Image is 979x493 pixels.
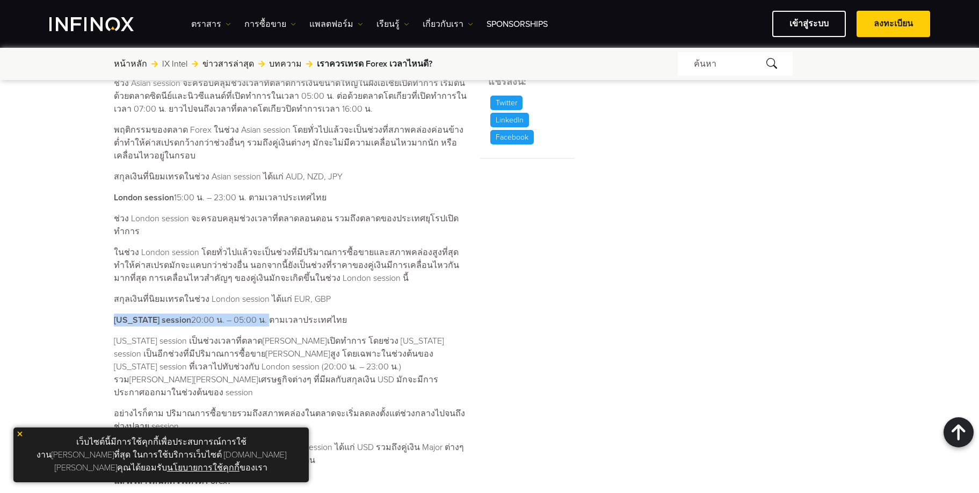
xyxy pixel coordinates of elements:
[114,170,467,183] p: สกุลเงินที่นิยมเทรดในช่วง Asian session ได้แก่ AUD, NZD, JPY
[423,18,473,31] a: เกี่ยวกับเรา
[192,61,198,67] img: arrow-right
[772,11,846,37] a: เข้าสู่ระบบ
[114,77,467,115] p: ช่วง Asian session จะครอบคลุมช่วงเวลาที่ตลาดการเงินขนาดใหญ่ในฝั่งเอเชียเปิดทำการ เริ่มต้นด้วยตลาด...
[114,476,231,487] strong: แล้วเวลาไหนที่ควรเทรด Forex?
[488,113,531,127] a: LinkedIn
[114,57,147,70] a: หน้าหลัก
[114,124,467,162] p: พฤติกรรมของตลาด Forex ในช่วง Asian session โดยทั่วไปแล้วจะเป็นช่วงที่สภาพคล่องค่อนข้างต่ำทำให้ค่า...
[490,113,529,127] p: LinkedIn
[488,130,536,144] a: Facebook
[114,314,467,327] p: 20:00 น. – 05:00 น. ตามเวลาประเทศไทย
[49,17,159,31] a: INFINOX Logo
[258,61,265,67] img: arrow-right
[151,61,158,67] img: arrow-right
[16,430,24,438] img: yellow close icon
[114,293,467,306] p: สกุลเงินที่นิยมเทรดในช่วง London session ได้แก่ EUR, GBP
[269,57,302,70] a: บทความ
[114,315,191,325] strong: [US_STATE] session
[309,18,363,31] a: แพลตฟอร์ม
[114,191,467,204] p: 15:00 น. – 23:00 น. ตามเวลาประเทศไทย
[488,96,525,110] a: Twitter
[488,75,574,89] h5: แชร์สิ่งนี้:
[162,57,187,70] a: IX Intel
[490,96,523,110] p: Twitter
[490,130,534,144] p: Facebook
[191,18,231,31] a: ตราสาร
[678,52,793,76] div: ค้นหา
[114,192,174,203] strong: London session
[376,18,409,31] a: เรียนรู้
[114,246,467,285] p: ในช่วง London session โดยทั่วไปแล้วจะเป็นช่วงที่มีปริมาณการซื้อขายและสภาพคล่องสูงที่สุด ทำให้ค่าส...
[306,61,313,67] img: arrow-right
[114,212,467,238] p: ช่วง London session จะครอบคลุมช่วงเวลาที่ตลาดลอนดอน รวมถึงตลาดของประเทศยุโรปเปิดทำการ
[19,433,303,477] p: เว็บไซต์นี้มีการใช้คุกกี้เพื่อประสบการณ์การใช้งาน[PERSON_NAME]ที่สุด ในการใช้บริการเว็บไซต์ [DOMA...
[857,11,930,37] a: ลงทะเบียน
[202,57,254,70] a: ข่าวสารล่าสุด
[114,407,467,433] p: อย่างไรก็ตาม ปริมาณการซื้อขายรวมถึงสภาพคล่องในตลาดจะเริ่มลดลงตั้งแต่ช่วงกลางไปจนถึงช่วงปลาย session
[114,335,467,399] p: [US_STATE] session เป็นช่วงเวลาที่ตลาด[PERSON_NAME]เปิดทำการ โดยช่วง [US_STATE] session เป็นอีกช่...
[487,18,548,31] a: Sponsorships
[317,57,432,70] span: เราควรเทรด Forex เวลาไหนดี?
[167,462,240,473] a: นโยบายการใช้คุกกี้
[244,18,296,31] a: การซื้อขาย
